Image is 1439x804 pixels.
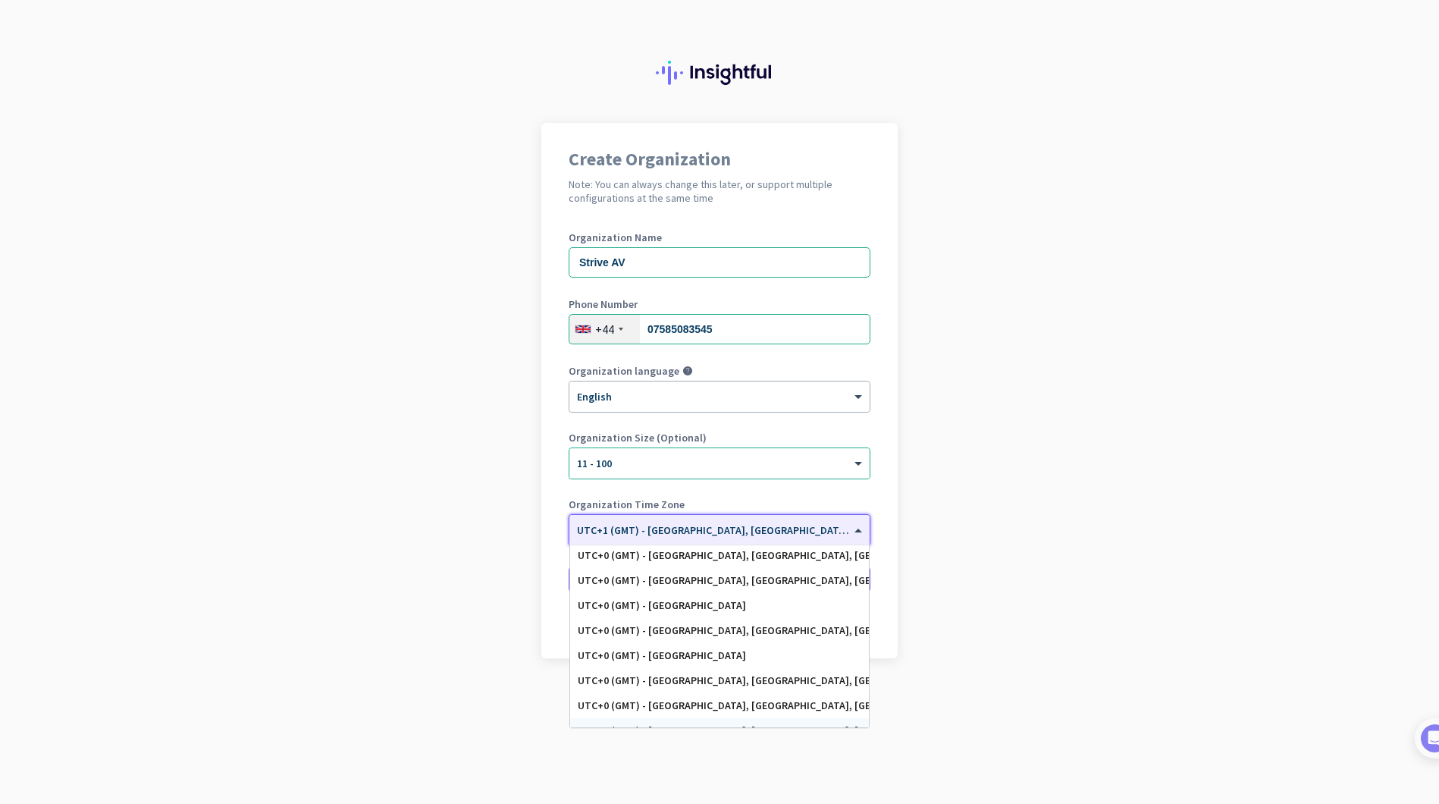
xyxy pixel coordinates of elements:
[569,247,870,278] input: What is the name of your organization?
[569,314,870,344] input: 121 234 5678
[570,545,869,727] div: Options List
[569,620,870,631] div: Go back
[569,366,679,376] label: Organization language
[578,599,861,612] div: UTC+0 (GMT) - [GEOGRAPHIC_DATA]
[578,649,861,662] div: UTC+0 (GMT) - [GEOGRAPHIC_DATA]
[569,499,870,510] label: Organization Time Zone
[569,566,870,593] button: Create Organization
[656,61,783,85] img: Insightful
[569,150,870,168] h1: Create Organization
[569,299,870,309] label: Phone Number
[682,366,693,376] i: help
[578,724,861,737] div: UTC+0 (GMT) - [GEOGRAPHIC_DATA], [GEOGRAPHIC_DATA], [GEOGRAPHIC_DATA][PERSON_NAME][GEOGRAPHIC_DATA]
[578,549,861,562] div: UTC+0 (GMT) - [GEOGRAPHIC_DATA], [GEOGRAPHIC_DATA], [GEOGRAPHIC_DATA], [GEOGRAPHIC_DATA]
[569,432,870,443] label: Organization Size (Optional)
[595,322,614,337] div: +44
[569,232,870,243] label: Organization Name
[578,574,861,587] div: UTC+0 (GMT) - [GEOGRAPHIC_DATA], [GEOGRAPHIC_DATA], [GEOGRAPHIC_DATA], [GEOGRAPHIC_DATA]
[578,674,861,687] div: UTC+0 (GMT) - [GEOGRAPHIC_DATA], [GEOGRAPHIC_DATA], [GEOGRAPHIC_DATA], [GEOGRAPHIC_DATA]
[578,624,861,637] div: UTC+0 (GMT) - [GEOGRAPHIC_DATA], [GEOGRAPHIC_DATA], [GEOGRAPHIC_DATA], [GEOGRAPHIC_DATA]
[578,699,861,712] div: UTC+0 (GMT) - [GEOGRAPHIC_DATA], [GEOGRAPHIC_DATA], [GEOGRAPHIC_DATA], [GEOGRAPHIC_DATA]
[569,177,870,205] h2: Note: You can always change this later, or support multiple configurations at the same time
